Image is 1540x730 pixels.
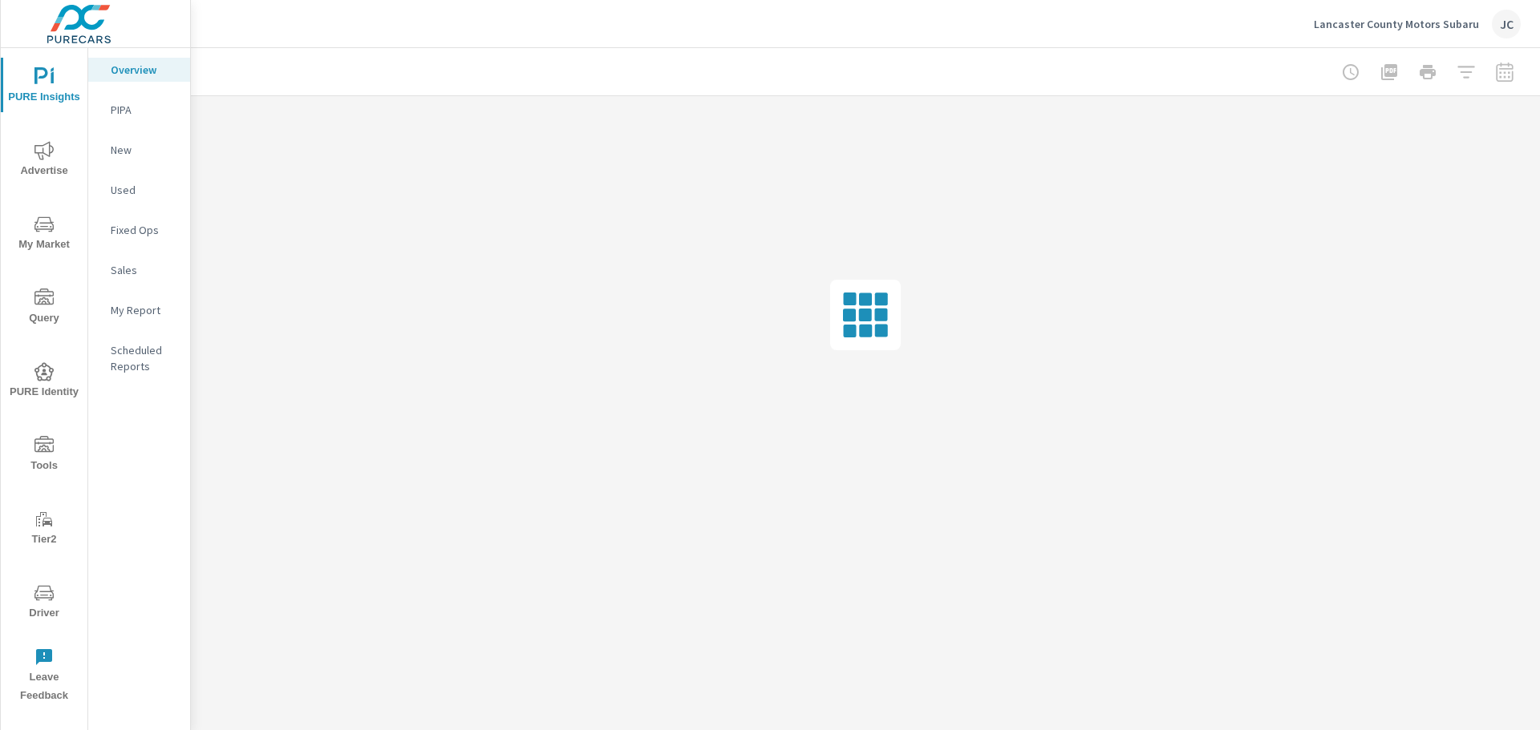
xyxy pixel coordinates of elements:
[1492,10,1521,38] div: JC
[88,298,190,322] div: My Report
[111,302,177,318] p: My Report
[6,583,83,623] span: Driver
[6,510,83,549] span: Tier2
[6,436,83,475] span: Tools
[6,215,83,254] span: My Market
[6,141,83,180] span: Advertise
[1314,17,1479,31] p: Lancaster County Motors Subaru
[6,647,83,705] span: Leave Feedback
[111,222,177,238] p: Fixed Ops
[88,98,190,122] div: PIPA
[111,102,177,118] p: PIPA
[88,218,190,242] div: Fixed Ops
[6,288,83,328] span: Query
[88,178,190,202] div: Used
[111,62,177,78] p: Overview
[88,58,190,82] div: Overview
[111,262,177,278] p: Sales
[111,142,177,158] p: New
[6,362,83,401] span: PURE Identity
[111,342,177,374] p: Scheduled Reports
[6,67,83,107] span: PURE Insights
[111,182,177,198] p: Used
[88,258,190,282] div: Sales
[1,48,87,712] div: nav menu
[88,138,190,162] div: New
[88,338,190,378] div: Scheduled Reports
